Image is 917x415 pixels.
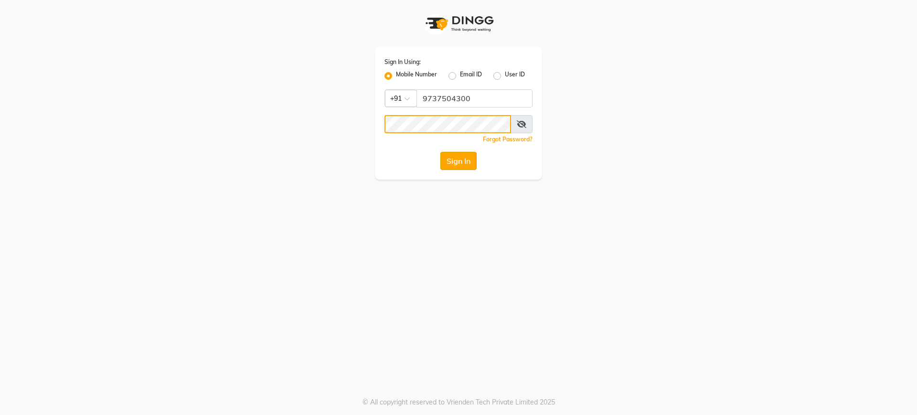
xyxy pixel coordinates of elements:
button: Sign In [440,152,477,170]
img: logo1.svg [420,10,497,38]
label: Mobile Number [396,70,437,82]
input: Username [384,115,511,133]
a: Forgot Password? [483,136,533,143]
input: Username [416,89,533,107]
label: User ID [505,70,525,82]
label: Email ID [460,70,482,82]
label: Sign In Using: [384,58,421,66]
